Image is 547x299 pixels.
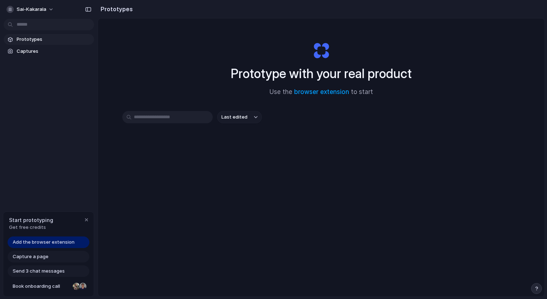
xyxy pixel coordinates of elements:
button: sai-kakarala [4,4,58,15]
span: Use the to start [270,87,373,97]
a: Prototypes [4,34,94,45]
button: Last edited [217,111,262,123]
a: browser extension [294,88,349,95]
span: Send 3 chat messages [13,268,65,275]
span: Last edited [221,114,247,121]
h2: Prototypes [98,5,133,13]
a: Captures [4,46,94,57]
div: Christian Iacullo [79,282,87,291]
span: Book onboarding call [13,283,70,290]
a: Book onboarding call [8,281,89,292]
span: Get free credits [9,224,53,231]
span: sai-kakarala [17,6,46,13]
span: Add the browser extension [13,239,75,246]
span: Start prototyping [9,216,53,224]
div: Nicole Kubica [72,282,81,291]
span: Captures [17,48,91,55]
h1: Prototype with your real product [231,64,412,83]
span: Prototypes [17,36,91,43]
span: Capture a page [13,253,48,260]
